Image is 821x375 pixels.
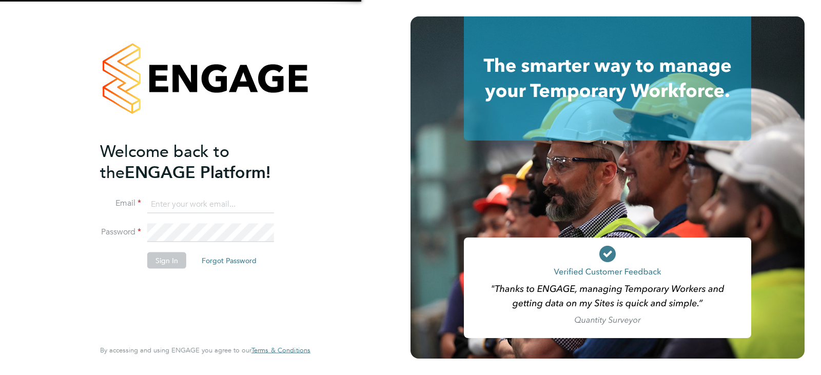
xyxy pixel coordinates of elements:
[100,198,141,209] label: Email
[193,252,265,269] button: Forgot Password
[100,346,310,354] span: By accessing and using ENGAGE you agree to our
[100,227,141,238] label: Password
[147,252,186,269] button: Sign In
[100,141,229,182] span: Welcome back to the
[147,195,274,213] input: Enter your work email...
[100,141,300,183] h2: ENGAGE Platform!
[251,346,310,354] a: Terms & Conditions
